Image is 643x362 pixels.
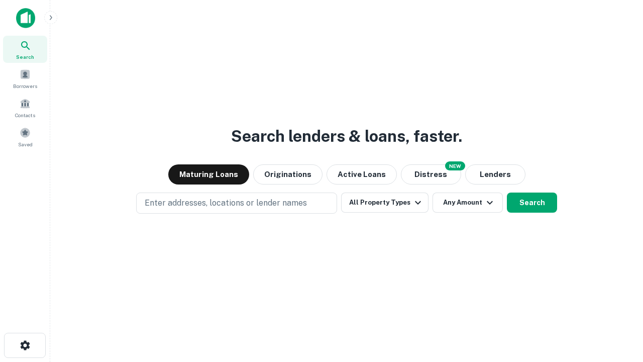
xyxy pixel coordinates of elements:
[136,193,337,214] button: Enter addresses, locations or lender names
[327,164,397,185] button: Active Loans
[18,140,33,148] span: Saved
[3,123,47,150] a: Saved
[3,36,47,63] a: Search
[401,164,461,185] button: Search distressed loans with lien and other non-mortgage details.
[145,197,307,209] p: Enter addresses, locations or lender names
[3,65,47,92] a: Borrowers
[507,193,557,213] button: Search
[15,111,35,119] span: Contacts
[593,282,643,330] iframe: Chat Widget
[16,53,34,61] span: Search
[341,193,428,213] button: All Property Types
[231,124,462,148] h3: Search lenders & loans, faster.
[253,164,323,185] button: Originations
[445,161,465,170] div: NEW
[168,164,249,185] button: Maturing Loans
[433,193,503,213] button: Any Amount
[16,8,35,28] img: capitalize-icon.png
[3,94,47,121] a: Contacts
[465,164,525,185] button: Lenders
[13,82,37,90] span: Borrowers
